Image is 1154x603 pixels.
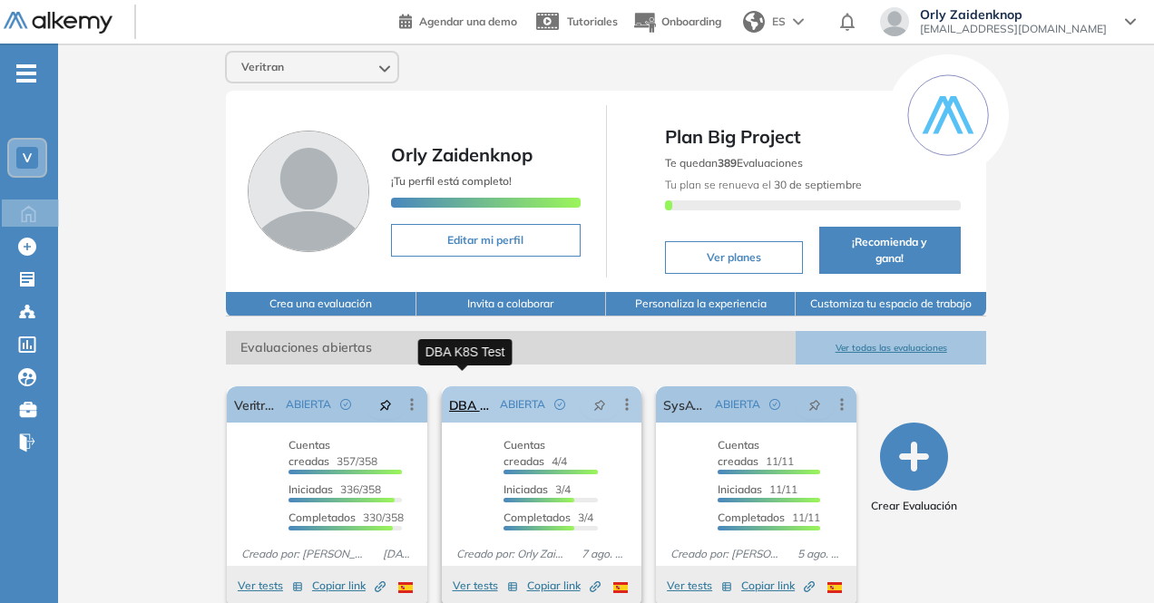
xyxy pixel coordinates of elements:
[593,397,606,412] span: pushpin
[567,15,618,28] span: Tutoriales
[527,575,601,597] button: Copiar link
[340,399,351,410] span: check-circle
[416,292,606,316] button: Invita a colaborar
[795,390,835,419] button: pushpin
[288,482,381,496] span: 336/358
[871,423,957,514] button: Crear Evaluación
[718,156,737,170] b: 389
[632,3,721,42] button: Onboarding
[23,151,32,165] span: V
[504,482,571,496] span: 3/4
[665,178,862,191] span: Tu plan se renueva el
[391,224,580,257] button: Editar mi perfil
[718,438,759,468] span: Cuentas creadas
[449,546,574,562] span: Creado por: Orly Zaidenknop
[500,396,545,413] span: ABIERTA
[418,339,513,365] div: DBA K8S Test
[741,575,815,597] button: Copiar link
[613,582,628,593] img: ESP
[286,396,331,413] span: ABIERTA
[920,22,1107,36] span: [EMAIL_ADDRESS][DOMAIN_NAME]
[288,438,377,468] span: 357/358
[718,482,797,496] span: 11/11
[234,386,279,423] a: Veritran - AP
[527,578,601,594] span: Copiar link
[554,399,565,410] span: check-circle
[741,578,815,594] span: Copiar link
[718,482,762,496] span: Iniciadas
[665,156,803,170] span: Te quedan Evaluaciones
[771,178,862,191] b: 30 de septiembre
[248,131,369,252] img: Foto de perfil
[504,438,567,468] span: 4/4
[16,72,36,75] i: -
[661,15,721,28] span: Onboarding
[226,292,416,316] button: Crea una evaluación
[808,397,821,412] span: pushpin
[769,399,780,410] span: check-circle
[790,546,849,562] span: 5 ago. 2025
[718,438,794,468] span: 11/11
[718,511,785,524] span: Completados
[793,18,804,25] img: arrow
[366,390,406,419] button: pushpin
[234,546,375,562] span: Creado por: [PERSON_NAME]
[288,438,330,468] span: Cuentas creadas
[288,511,356,524] span: Completados
[819,227,961,274] button: ¡Recomienda y gana!
[772,14,786,30] span: ES
[399,9,517,31] a: Agendar una demo
[743,11,765,33] img: world
[4,12,112,34] img: Logo
[449,386,494,423] a: DBA K8S Test
[379,397,392,412] span: pushpin
[715,396,760,413] span: ABIERTA
[241,60,284,74] span: Veritran
[665,123,961,151] span: Plan Big Project
[238,575,303,597] button: Ver tests
[504,511,571,524] span: Completados
[312,575,386,597] button: Copiar link
[504,482,548,496] span: Iniciadas
[796,292,985,316] button: Customiza tu espacio de trabajo
[504,511,593,524] span: 3/4
[663,546,790,562] span: Creado por: [PERSON_NAME]
[718,511,820,524] span: 11/11
[667,575,732,597] button: Ver tests
[920,7,1107,22] span: Orly Zaidenknop
[288,482,333,496] span: Iniciadas
[504,438,545,468] span: Cuentas creadas
[376,546,420,562] span: [DATE]
[226,331,796,365] span: Evaluaciones abiertas
[419,15,517,28] span: Agendar una demo
[580,390,620,419] button: pushpin
[663,386,708,423] a: SysAdmin Networking
[871,498,957,514] span: Crear Evaluación
[827,582,842,593] img: ESP
[288,511,404,524] span: 330/358
[391,174,512,188] span: ¡Tu perfil está completo!
[391,143,533,166] span: Orly Zaidenknop
[796,331,985,365] button: Ver todas las evaluaciones
[574,546,635,562] span: 7 ago. 2025
[312,578,386,594] span: Copiar link
[606,292,796,316] button: Personaliza la experiencia
[453,575,518,597] button: Ver tests
[665,241,803,274] button: Ver planes
[398,582,413,593] img: ESP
